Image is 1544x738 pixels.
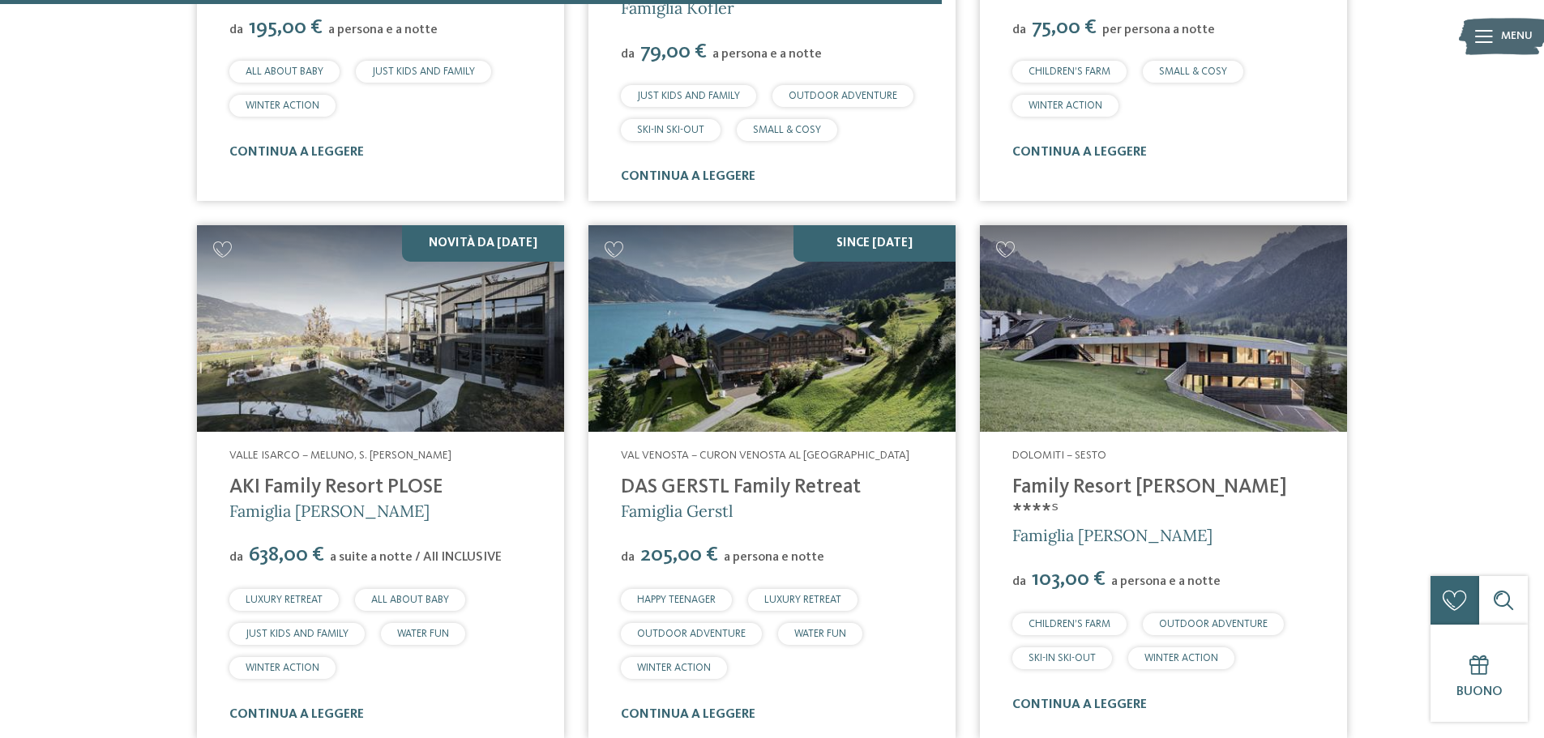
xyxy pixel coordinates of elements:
[1028,17,1101,38] span: 75,00 €
[753,125,821,135] span: SMALL & COSY
[330,551,502,564] span: a suite a notte / All INCLUSIVE
[229,501,430,521] span: Famiglia [PERSON_NAME]
[1111,575,1221,588] span: a persona e a notte
[1159,619,1268,629] span: OUTDOOR ADVENTURE
[1159,66,1227,77] span: SMALL & COSY
[1029,66,1110,77] span: CHILDREN’S FARM
[1144,653,1218,663] span: WINTER ACTION
[197,225,564,432] img: Cercate un hotel per famiglie? Qui troverete solo i migliori!
[712,48,822,61] span: a persona e a notte
[980,225,1347,432] img: Family Resort Rainer ****ˢ
[229,450,451,461] span: Valle Isarco – Meluno, S. [PERSON_NAME]
[246,629,349,639] span: JUST KIDS AND FAMILY
[637,663,711,673] span: WINTER ACTION
[1012,146,1147,159] a: continua a leggere
[1456,685,1503,698] span: Buono
[636,41,711,62] span: 79,00 €
[621,450,909,461] span: Val Venosta – Curon Venosta al [GEOGRAPHIC_DATA]
[397,629,449,639] span: WATER FUN
[621,477,861,497] a: DAS GERSTL Family Retreat
[621,170,755,183] a: continua a leggere
[588,225,956,432] img: Cercate un hotel per famiglie? Qui troverete solo i migliori!
[637,595,716,605] span: HAPPY TEENAGER
[637,629,746,639] span: OUTDOOR ADVENTURE
[1012,23,1026,36] span: da
[1012,698,1147,711] a: continua a leggere
[229,23,243,36] span: da
[246,663,319,673] span: WINTER ACTION
[764,595,841,605] span: LUXURY RETREAT
[724,551,824,564] span: a persona e notte
[245,544,328,565] span: 638,00 €
[1028,569,1110,590] span: 103,00 €
[637,91,740,101] span: JUST KIDS AND FAMILY
[637,125,704,135] span: SKI-IN SKI-OUT
[794,629,846,639] span: WATER FUN
[372,66,475,77] span: JUST KIDS AND FAMILY
[328,23,438,36] span: a persona e a notte
[621,551,635,564] span: da
[621,48,635,61] span: da
[1012,450,1106,461] span: Dolomiti – Sesto
[1102,23,1215,36] span: per persona a notte
[245,17,327,38] span: 195,00 €
[246,100,319,111] span: WINTER ACTION
[229,477,443,497] a: AKI Family Resort PLOSE
[1029,653,1096,663] span: SKI-IN SKI-OUT
[1012,525,1213,545] span: Famiglia [PERSON_NAME]
[636,544,722,565] span: 205,00 €
[789,91,897,101] span: OUTDOOR ADVENTURE
[621,708,755,721] a: continua a leggere
[980,225,1347,432] a: Cercate un hotel per famiglie? Qui troverete solo i migliori!
[371,595,449,605] span: ALL ABOUT BABY
[621,501,733,521] span: Famiglia Gerstl
[229,146,364,159] a: continua a leggere
[229,708,364,721] a: continua a leggere
[1029,619,1110,629] span: CHILDREN’S FARM
[1012,477,1287,522] a: Family Resort [PERSON_NAME] ****ˢ
[229,551,243,564] span: da
[246,66,323,77] span: ALL ABOUT BABY
[1012,575,1026,588] span: da
[1029,100,1102,111] span: WINTER ACTION
[1431,625,1528,722] a: Buono
[246,595,323,605] span: LUXURY RETREAT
